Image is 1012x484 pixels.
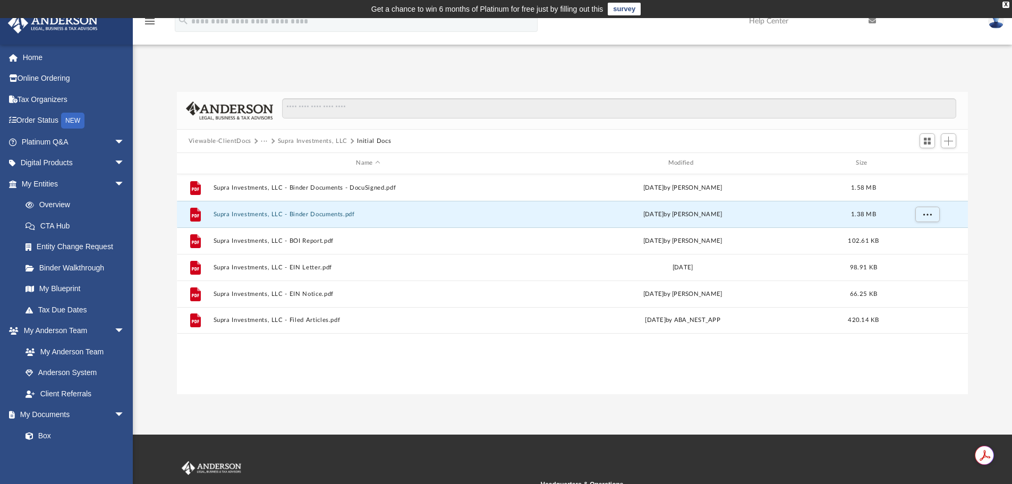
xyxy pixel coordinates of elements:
[851,184,876,190] span: 1.58 MB
[15,299,141,320] a: Tax Due Dates
[848,237,879,243] span: 102.61 KB
[213,237,523,244] button: Supra Investments, LLC - BOI Report.pdf
[7,152,141,174] a: Digital Productsarrow_drop_down
[842,158,885,168] div: Size
[850,291,877,296] span: 66.25 KB
[15,362,135,384] a: Anderson System
[15,278,135,300] a: My Blueprint
[213,317,523,324] button: Supra Investments, LLC - Filed Articles.pdf
[15,257,141,278] a: Binder Walkthrough
[851,211,876,217] span: 1.38 MB
[7,320,135,342] a: My Anderson Teamarrow_drop_down
[920,133,936,148] button: Switch to Grid View
[15,446,135,468] a: Meeting Minutes
[212,158,523,168] div: Name
[528,209,837,219] div: [DATE] by [PERSON_NAME]
[941,133,957,148] button: Add
[7,404,135,426] a: My Documentsarrow_drop_down
[528,289,837,299] div: [DATE] by [PERSON_NAME]
[15,425,130,446] a: Box
[15,236,141,258] a: Entity Change Request
[889,158,964,168] div: id
[7,89,141,110] a: Tax Organizers
[5,13,101,33] img: Anderson Advisors Platinum Portal
[7,68,141,89] a: Online Ordering
[7,110,141,132] a: Order StatusNEW
[915,206,939,222] button: More options
[357,137,391,146] button: Initial Docs
[528,183,837,192] div: [DATE] by [PERSON_NAME]
[61,113,84,129] div: NEW
[282,98,956,118] input: Search files and folders
[213,291,523,298] button: Supra Investments, LLC - EIN Notice.pdf
[528,262,837,272] div: [DATE]
[528,158,838,168] div: Modified
[371,3,603,15] div: Get a chance to win 6 months of Platinum for free just by filling out this
[15,341,130,362] a: My Anderson Team
[114,320,135,342] span: arrow_drop_down
[177,174,968,394] div: grid
[114,404,135,426] span: arrow_drop_down
[7,47,141,68] a: Home
[114,131,135,153] span: arrow_drop_down
[213,211,523,218] button: Supra Investments, LLC - Binder Documents.pdf
[608,3,641,15] a: survey
[114,173,135,195] span: arrow_drop_down
[7,131,141,152] a: Platinum Q&Aarrow_drop_down
[15,383,135,404] a: Client Referrals
[213,264,523,271] button: Supra Investments, LLC - EIN Letter.pdf
[189,137,251,146] button: Viewable-ClientDocs
[528,316,837,325] div: [DATE] by ABA_NEST_APP
[15,194,141,216] a: Overview
[177,14,189,26] i: search
[180,461,243,475] img: Anderson Advisors Platinum Portal
[850,264,877,270] span: 98.91 KB
[528,236,837,245] div: [DATE] by [PERSON_NAME]
[278,137,347,146] button: Supra Investments, LLC
[15,215,141,236] a: CTA Hub
[213,184,523,191] button: Supra Investments, LLC - Binder Documents - DocuSigned.pdf
[143,20,156,28] a: menu
[182,158,208,168] div: id
[261,137,268,146] button: ···
[143,15,156,28] i: menu
[848,317,879,323] span: 420.14 KB
[7,173,141,194] a: My Entitiesarrow_drop_down
[114,152,135,174] span: arrow_drop_down
[988,13,1004,29] img: User Pic
[1002,2,1009,8] div: close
